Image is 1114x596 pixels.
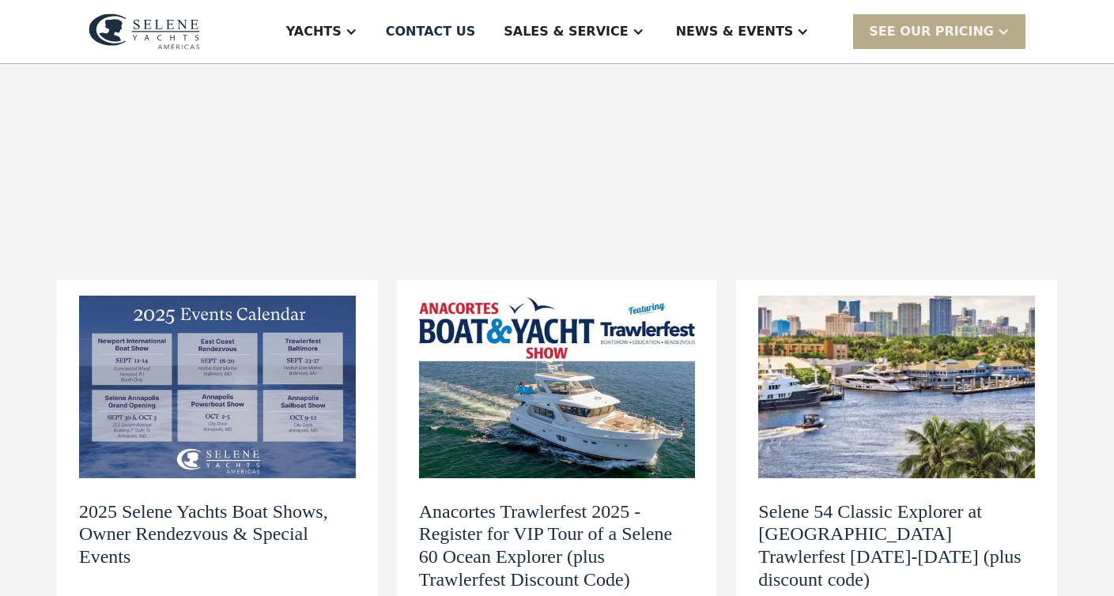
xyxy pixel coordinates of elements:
div: Yachts [286,22,342,41]
img: logo [89,13,200,50]
h2: Selene 54 Classic Explorer at [GEOGRAPHIC_DATA] Trawlerfest [DATE]-[DATE] (plus discount code) [758,500,1035,591]
div: Contact US [386,22,476,41]
div: News & EVENTS [676,22,794,41]
h2: 2025 Selene Yachts Boat Shows, Owner Rendezvous & Special Events [79,500,356,568]
div: Sales & Service [504,22,628,41]
span: Navigating the World of Exclusive Yachts [57,175,509,252]
h1: Events - [57,176,514,253]
h2: Anacortes Trawlerfest 2025 - Register for VIP Tour of a Selene 60 Ocean Explorer (plus Trawlerfes... [419,500,696,591]
div: SEE Our Pricing [869,22,994,41]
